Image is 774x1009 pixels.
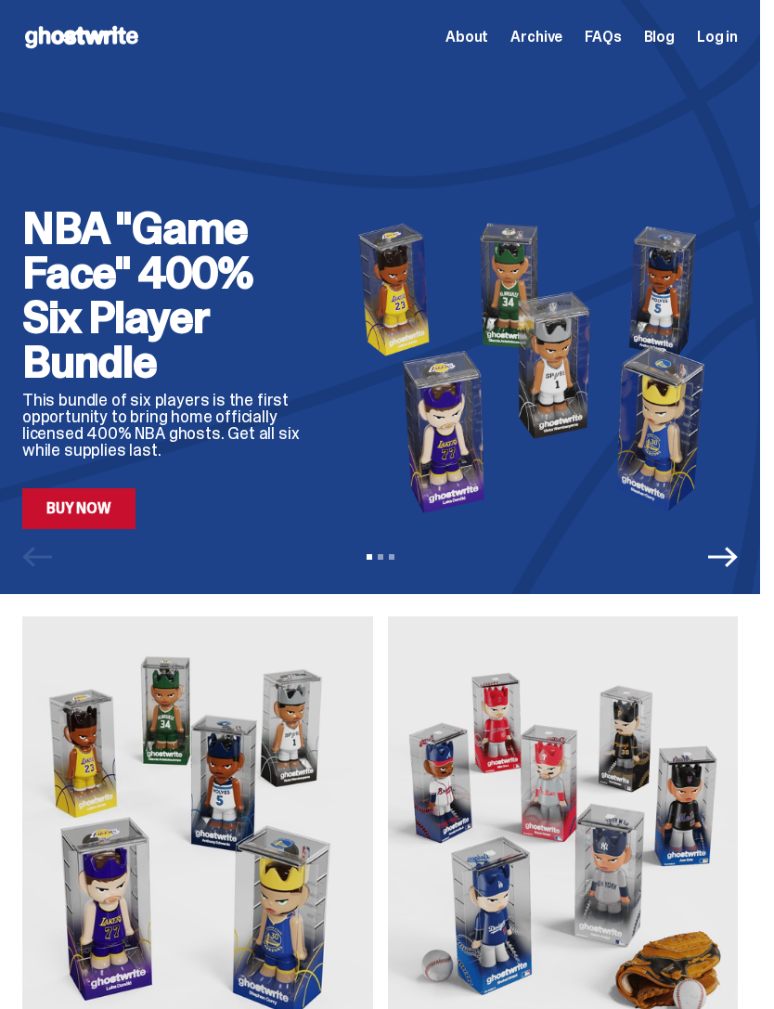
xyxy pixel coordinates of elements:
[697,30,738,45] a: Log in
[445,30,488,45] a: About
[585,30,621,45] a: FAQs
[378,554,383,560] button: View slide 2
[510,30,562,45] a: Archive
[22,488,135,529] a: Buy Now
[644,30,675,45] a: Blog
[367,554,372,560] button: View slide 1
[338,217,738,517] img: NBA "Game Face" 400% Six Player Bundle
[708,542,738,572] button: Next
[389,554,394,560] button: View slide 3
[22,206,308,384] h2: NBA "Game Face" 400% Six Player Bundle
[22,392,308,459] p: This bundle of six players is the first opportunity to bring home officially licensed 400% NBA gh...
